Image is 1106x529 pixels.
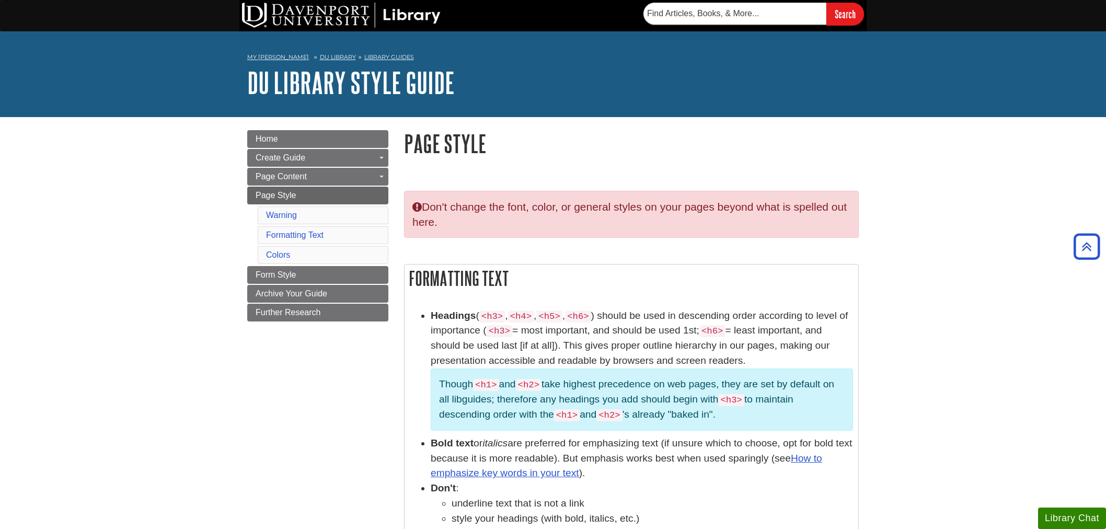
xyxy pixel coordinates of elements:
[1038,508,1106,529] button: Library Chat
[247,66,455,99] a: DU Library Style Guide
[247,130,388,321] div: Guide Page Menu
[364,53,414,61] a: Library Guides
[554,409,580,421] code: <h1>
[247,304,388,321] a: Further Research
[256,172,307,181] span: Page Content
[431,436,853,481] li: or are preferred for emphasizing text (if unsure which to choose, opt for bold text because it is...
[256,308,321,317] span: Further Research
[256,134,278,143] span: Home
[412,199,850,230] p: Don't change the font, color, or general styles on your pages beyond what is spelled out here.
[431,438,474,448] span: Bold text
[452,511,853,526] li: style your headings (with bold, italics, etc.)
[405,264,858,292] h2: Formatting Text
[596,409,622,421] code: <h2>
[256,191,296,200] span: Page Style
[431,308,853,431] li: ( , , , ) should be used in descending order according to level of importance ( = most important,...
[247,285,388,303] a: Archive Your Guide
[431,369,853,431] p: Though and take highest precedence on web pages, they are set by default on all libguides; theref...
[242,3,441,28] img: DU Library
[404,130,859,157] h1: Page Style
[247,168,388,186] a: Page Content
[643,3,826,25] input: Find Articles, Books, & More...
[266,211,297,220] a: Warning
[565,310,591,323] code: <h6>
[256,153,305,162] span: Create Guide
[487,325,512,337] code: <h3>
[247,266,388,284] a: Form Style
[266,231,324,239] a: Formatting Text
[643,3,864,25] form: Searches DU Library's articles, books, and more
[473,379,499,391] code: <h1>
[431,310,476,321] strong: Headings
[247,149,388,167] a: Create Guide
[256,289,327,298] span: Archive Your Guide
[699,325,725,337] code: <h6>
[431,482,456,493] strong: Don't
[247,53,309,62] a: My [PERSON_NAME]
[516,379,542,391] code: <h2>
[826,3,864,25] input: Search
[482,438,508,448] em: italics
[508,310,534,323] code: <h4>
[452,496,853,511] li: underline text that is not a link
[479,310,505,323] code: <h3>
[536,310,562,323] code: <h5>
[247,187,388,204] a: Page Style
[718,394,744,406] code: <h3>
[320,53,356,61] a: DU Library
[256,270,296,279] span: Form Style
[247,130,388,148] a: Home
[247,50,859,67] nav: breadcrumb
[266,250,290,259] a: Colors
[1070,239,1103,254] a: Back to Top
